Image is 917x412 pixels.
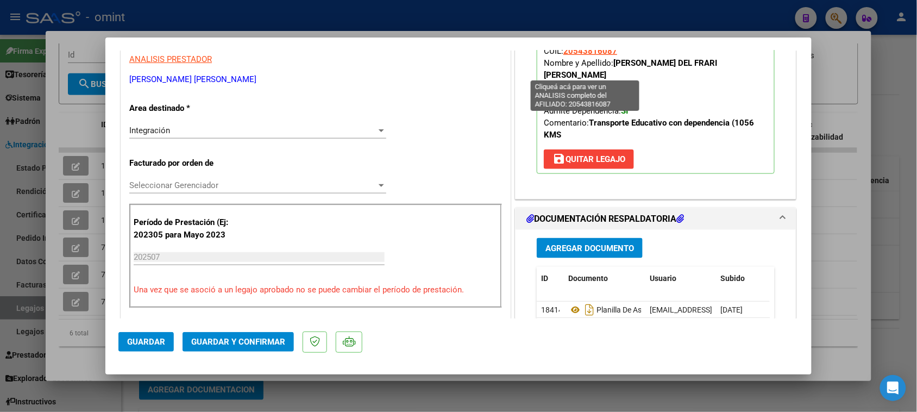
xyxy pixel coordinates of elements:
[564,267,645,290] datatable-header-cell: Documento
[599,82,629,92] strong: 202502
[568,274,608,283] span: Documento
[134,216,243,241] p: Período de Prestación (Ej: 202305 para Mayo 2023
[621,106,628,116] strong: SI
[537,5,775,174] p: Legajo preaprobado para Período de Prestación:
[129,73,502,86] p: [PERSON_NAME] [PERSON_NAME]
[568,305,668,314] span: Planilla De Asistencia
[516,208,796,230] mat-expansion-panel-header: DOCUMENTACIÓN RESPALDATORIA
[129,102,241,115] p: Area destinado *
[880,375,906,401] div: Open Intercom Messenger
[127,337,165,347] span: Guardar
[544,149,634,169] button: Quitar Legajo
[650,274,676,283] span: Usuario
[537,267,564,290] datatable-header-cell: ID
[526,213,684,226] h1: DOCUMENTACIÓN RESPALDATORIA
[582,301,596,319] i: Descargar documento
[129,126,170,135] span: Integración
[118,332,174,352] button: Guardar
[129,316,241,329] p: Comprobante Tipo *
[129,180,376,190] span: Seleccionar Gerenciador
[129,157,241,170] p: Facturado por orden de
[129,54,212,64] span: ANALISIS PRESTADOR
[645,267,716,290] datatable-header-cell: Usuario
[134,284,498,296] p: Una vez que se asoció a un legajo aprobado no se puede cambiar el período de prestación.
[552,152,566,165] mat-icon: save
[552,154,625,164] span: Quitar Legajo
[183,332,294,352] button: Guardar y Confirmar
[541,305,563,314] span: 18414
[716,267,770,290] datatable-header-cell: Subido
[650,305,834,314] span: [EMAIL_ADDRESS][DOMAIN_NAME] - [PERSON_NAME]
[191,337,285,347] span: Guardar y Confirmar
[544,118,754,140] strong: Transporte Educativo con dependencia (1056 KMS
[544,118,754,140] span: Comentario:
[598,94,627,104] strong: 202512
[563,46,617,56] span: 20543816087
[545,244,634,253] span: Agregar Documento
[544,58,717,80] strong: [PERSON_NAME] DEL FRARI [PERSON_NAME]
[720,274,745,283] span: Subido
[537,238,643,258] button: Agregar Documento
[720,305,743,314] span: [DATE]
[541,274,548,283] span: ID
